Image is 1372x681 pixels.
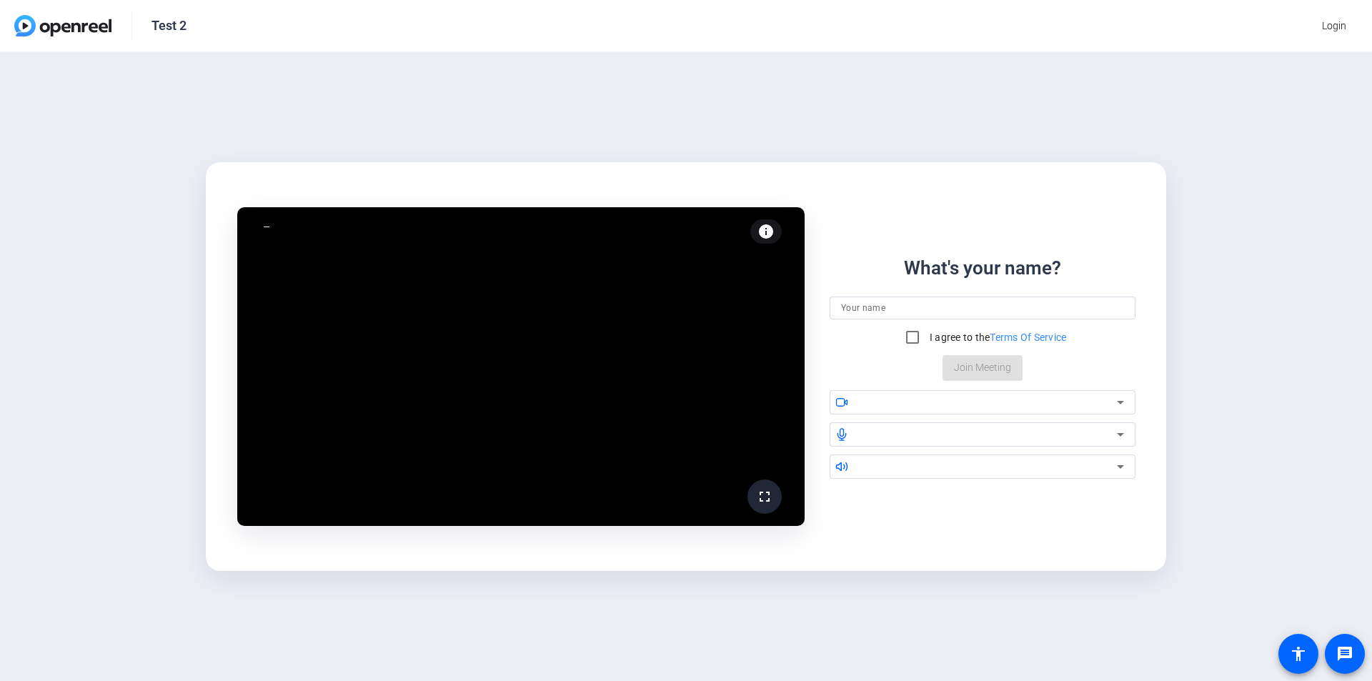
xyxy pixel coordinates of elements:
mat-icon: fullscreen [756,488,773,505]
mat-icon: info [757,223,775,240]
div: What's your name? [904,254,1061,282]
mat-icon: message [1336,645,1353,662]
a: Terms Of Service [990,332,1066,343]
button: Login [1311,13,1358,39]
label: I agree to the [927,330,1067,344]
div: Test 2 [151,17,187,34]
input: Your name [841,299,1124,317]
img: OpenReel logo [14,15,111,36]
span: Login [1322,19,1346,34]
mat-icon: accessibility [1290,645,1307,662]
